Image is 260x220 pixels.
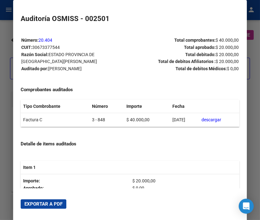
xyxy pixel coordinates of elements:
td: [DATE] [170,113,199,127]
button: Exportar a PDF [21,199,66,209]
span: [PERSON_NAME] [48,66,82,71]
td: $ 40.000,00 [124,113,170,127]
a: descargar [201,117,221,122]
p: Total debitado: [130,51,239,58]
p: Total aprobado: [130,44,239,51]
span: $ 40.000,00 [216,38,239,43]
p: Número: [21,37,130,44]
a: 20.404 [38,38,52,43]
span: $ 20.000,00 [216,52,239,57]
th: Importe [124,100,170,113]
h4: Comprobantes auditados [21,86,240,93]
div: Open Intercom Messenger [239,199,254,214]
p: Total comprobantes: [130,37,239,44]
strong: Item 1 [23,165,36,170]
h4: Detalle de items auditados [21,140,240,148]
p: $ 0,00 [132,185,237,192]
p: Auditado por: [21,65,130,72]
span: Exportar a PDF [24,201,63,207]
p: CUIT: [21,44,130,51]
span: $ 20.000,00 [216,59,239,64]
span: ESTADO PROVINCIA DE [GEOGRAPHIC_DATA][PERSON_NAME] [21,52,97,64]
td: 3 - 848 [89,113,124,127]
p: Aprobado: [23,185,128,192]
span: 30673377544 [32,45,60,50]
th: Número [89,100,124,113]
p: $ 20.000,00 [132,177,237,185]
th: Tipo Combrobante [21,100,90,113]
span: $ 0,00 [227,66,239,71]
p: Importe: [23,177,128,185]
p: Total de debitos Afiliatorios : [130,58,239,65]
h2: Auditoría OSMISS - 002501 [21,13,240,24]
span: $ 20.000,00 [216,45,239,50]
td: Factura C [21,113,90,127]
th: Fecha [170,100,199,113]
p: Razón Social: [21,51,130,65]
p: Total de debitos Médicos: [130,65,239,72]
